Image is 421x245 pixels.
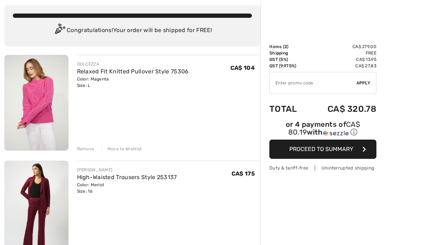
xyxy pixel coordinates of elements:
[77,68,189,75] a: Relaxed Fit Knitted Pullover Style 75306
[308,97,376,121] td: CA$ 320.78
[269,140,376,159] button: Proceed to Summary
[308,56,376,63] td: CA$ 13.95
[269,43,308,50] td: Items ( )
[77,182,177,194] div: Color: Merlot Size: 16
[308,50,376,56] td: Free
[101,146,142,152] div: Move to Wishlist
[269,121,376,137] div: or 4 payments of with
[356,80,371,86] span: Apply
[269,97,308,121] td: Total
[77,61,189,67] div: DOLCEZZA
[77,174,177,181] a: High-Waisted Trousers Style 253137
[4,55,69,151] img: Relaxed Fit Knitted Pullover Style 75306
[284,44,287,49] span: 2
[269,165,376,171] div: Duty & tariff-free | Uninterrupted shipping
[288,120,360,136] span: CA$ 80.19
[77,76,189,89] div: Color: Magenta Size: L
[77,167,177,173] div: [PERSON_NAME]
[269,63,308,69] td: QST (9.975%)
[323,130,349,136] img: Sezzle
[232,170,255,177] span: CA$ 175
[52,24,67,38] img: Congratulation2.svg
[269,121,376,140] div: or 4 payments ofCA$ 80.19withSezzle Click to learn more about Sezzle
[269,50,308,56] td: Shipping
[308,43,376,50] td: CA$ 279.00
[13,24,252,38] div: Congratulations! Your order will be shipped for FREE!
[270,72,356,94] input: Promo code
[269,56,308,63] td: GST (5%)
[230,64,255,71] span: CA$ 104
[289,146,353,152] span: Proceed to Summary
[308,63,376,69] td: CA$ 27.83
[77,146,95,152] div: Remove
